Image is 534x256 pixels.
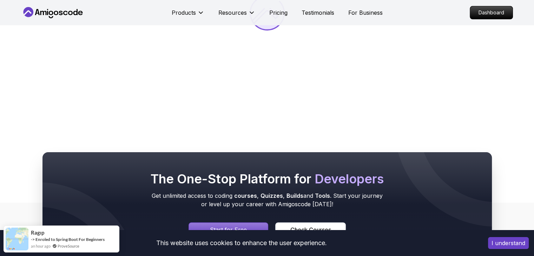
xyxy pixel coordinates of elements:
div: Check Courses [290,225,331,234]
p: Get unlimited access to coding , , and . Start your journey or level up your career with Amigosco... [149,191,385,208]
a: Dashboard [470,6,513,19]
span: Ragıp [31,230,44,236]
span: Developers [315,171,384,187]
a: For Business [348,8,383,17]
button: Check Courses [275,222,345,237]
span: an hour ago [31,243,51,249]
h2: The One-Stop Platform for [149,172,385,186]
p: Resources [218,8,247,17]
span: -> [31,237,35,242]
span: Quizzes [261,192,283,199]
a: Courses page [275,222,345,237]
a: Pricing [269,8,288,17]
span: Builds [286,192,303,199]
button: Resources [218,8,255,22]
p: Products [172,8,196,17]
span: courses [234,192,257,199]
a: Enroled to Spring Boot For Beginners [35,237,105,242]
div: This website uses cookies to enhance the user experience. [5,235,477,251]
button: Products [172,8,204,22]
a: Signin page [189,222,269,237]
button: Accept cookies [488,237,529,249]
img: provesource social proof notification image [6,228,28,250]
p: Start for Free [210,225,247,234]
a: ProveSource [58,243,79,249]
span: Tools [315,192,330,199]
a: Testimonials [302,8,334,17]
